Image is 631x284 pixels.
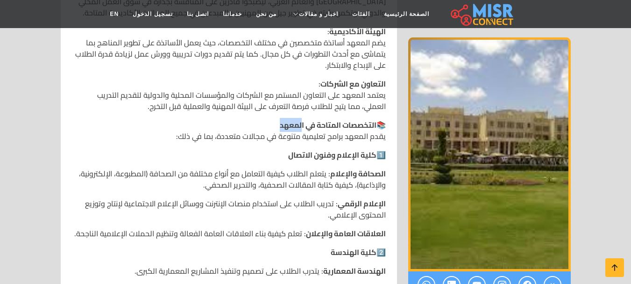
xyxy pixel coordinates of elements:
[451,2,513,26] img: main.misr_connect
[103,5,126,23] a: EN
[72,26,386,71] p: : يضم المعهد أساتذة متخصصين في مختلف التخصصات، حيث يعمل الأساتذة على تطوير المناهج بما يتماشى مع ...
[331,245,376,259] strong: كلية الهندسة
[72,228,386,239] p: : تعلم كيفية بناء العلاقات العامة الفعالة وتنظيم الحملات الإعلامية الناجحة.
[216,5,249,23] a: خدماتنا
[377,5,436,23] a: الصفحة الرئيسية
[408,37,571,271] img: المعهد العالي للإعلام وفنون الاتصال بمدينة 6 أكتوبر
[306,226,386,240] strong: العلاقات العامة والإعلان
[72,78,386,112] p: : يعتمد المعهد على التعاون المستمر مع الشركات والمؤسسات المحلية والدولية لتقديم التدريب العملي، م...
[320,77,386,91] strong: التعاون مع الشركات
[345,5,377,23] a: الفئات
[180,5,216,23] a: اتصل بنا
[288,148,376,162] strong: كلية الإعلام وفنون الاتصال
[408,37,571,271] div: 1 / 1
[249,5,284,23] a: من نحن
[280,118,376,132] strong: التخصصات المتاحة في المعهد
[330,167,386,181] strong: الصحافة والإعلام
[72,119,386,142] p: 📚 يقدم المعهد برامج تعليمية متنوعة في مجالات متعددة، بما في ذلك:
[284,5,345,23] a: اخبار و مقالات
[72,247,386,258] p: 2️⃣
[72,149,386,160] p: 1️⃣
[323,264,386,278] strong: الهندسة المعمارية
[329,24,386,38] strong: الهيئة الأكاديمية
[72,168,386,190] p: : يتعلم الطلاب كيفية التعامل مع أنواع مختلفة من الصحافة (المطبوعة، الإلكترونية، والإذاعية)، كيفية...
[72,265,386,277] p: : يتدرب الطلاب على تصميم وتنفيذ المشاريع المعمارية الكبرى.
[338,197,386,211] strong: الإعلام الرقمي
[72,198,386,220] p: : تدريب الطلاب على استخدام منصات الإنترنت ووسائل الإعلام الاجتماعية لإنتاج وتوزيع المحتوى الإعلامي.
[299,10,338,18] span: اخبار و مقالات
[126,5,179,23] a: تسجيل الدخول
